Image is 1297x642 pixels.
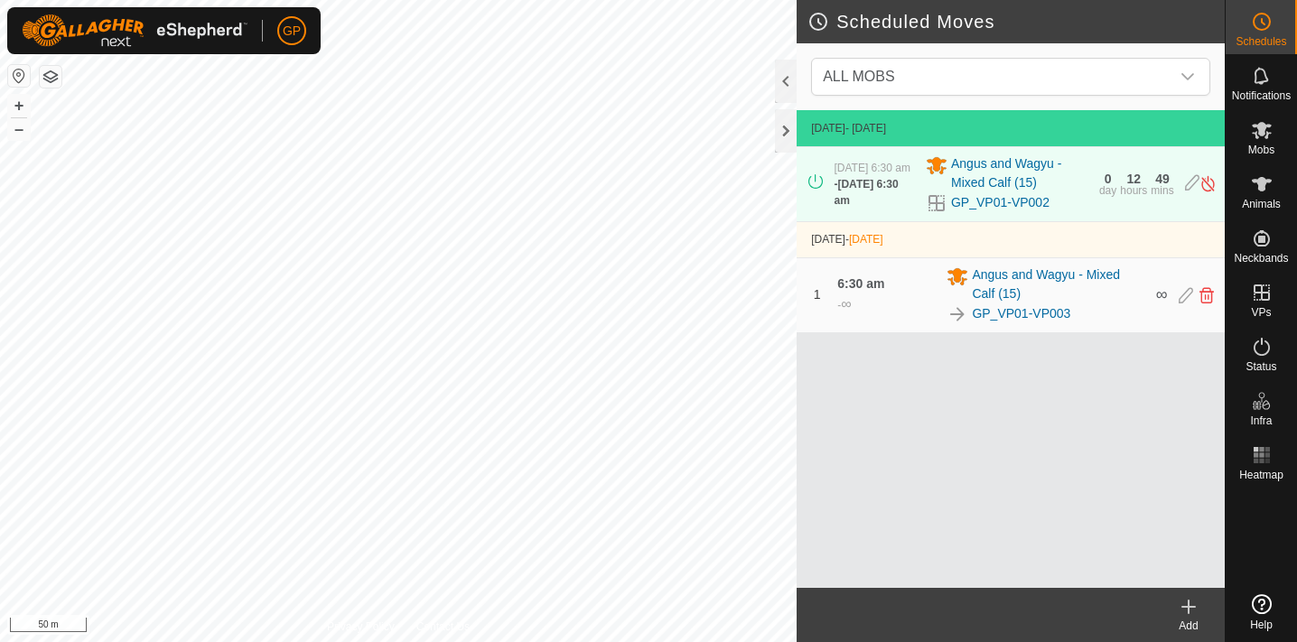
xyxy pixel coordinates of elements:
button: Map Layers [40,66,61,88]
span: 6:30 am [837,276,884,291]
span: [DATE] 6:30 am [834,178,898,207]
span: [DATE] [811,233,845,246]
span: ALL MOBS [823,69,894,84]
span: [DATE] [811,122,845,135]
img: Turn off schedule move [1199,174,1217,193]
span: Neckbands [1234,253,1288,264]
span: Mobs [1248,144,1274,155]
div: Add [1152,618,1225,634]
button: – [8,118,30,140]
span: Schedules [1236,36,1286,47]
span: Status [1246,361,1276,372]
span: Angus and Wagyu - Mixed Calf (15) [972,265,1144,303]
span: ALL MOBS [816,59,1170,95]
div: - [834,176,915,209]
div: - [837,293,851,315]
span: Angus and Wagyu - Mixed Calf (15) [951,154,1088,192]
span: GP [283,22,301,41]
div: dropdown trigger [1170,59,1206,95]
button: + [8,95,30,116]
div: 12 [1127,172,1142,185]
span: [DATE] [849,233,883,246]
span: - [DATE] [845,122,886,135]
div: 49 [1155,172,1170,185]
span: ∞ [841,296,851,312]
a: Contact Us [416,619,470,635]
span: Infra [1250,415,1272,426]
span: [DATE] 6:30 am [834,162,910,174]
div: hours [1120,185,1147,196]
span: ∞ [1156,285,1168,303]
span: - [845,233,883,246]
span: Animals [1242,199,1281,209]
a: Help [1226,587,1297,637]
span: VPs [1251,307,1271,318]
div: 0 [1105,172,1112,185]
div: mins [1151,185,1173,196]
img: To [947,303,968,325]
a: GP_VP01-VP002 [951,193,1050,212]
span: Heatmap [1239,470,1283,480]
span: Notifications [1232,90,1291,101]
div: day [1099,185,1116,196]
button: Reset Map [8,65,30,87]
a: GP_VP01-VP003 [972,304,1070,323]
a: Privacy Policy [327,619,395,635]
span: Help [1250,619,1273,630]
span: 1 [814,287,821,302]
img: Gallagher Logo [22,14,247,47]
h2: Scheduled Moves [807,11,1225,33]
